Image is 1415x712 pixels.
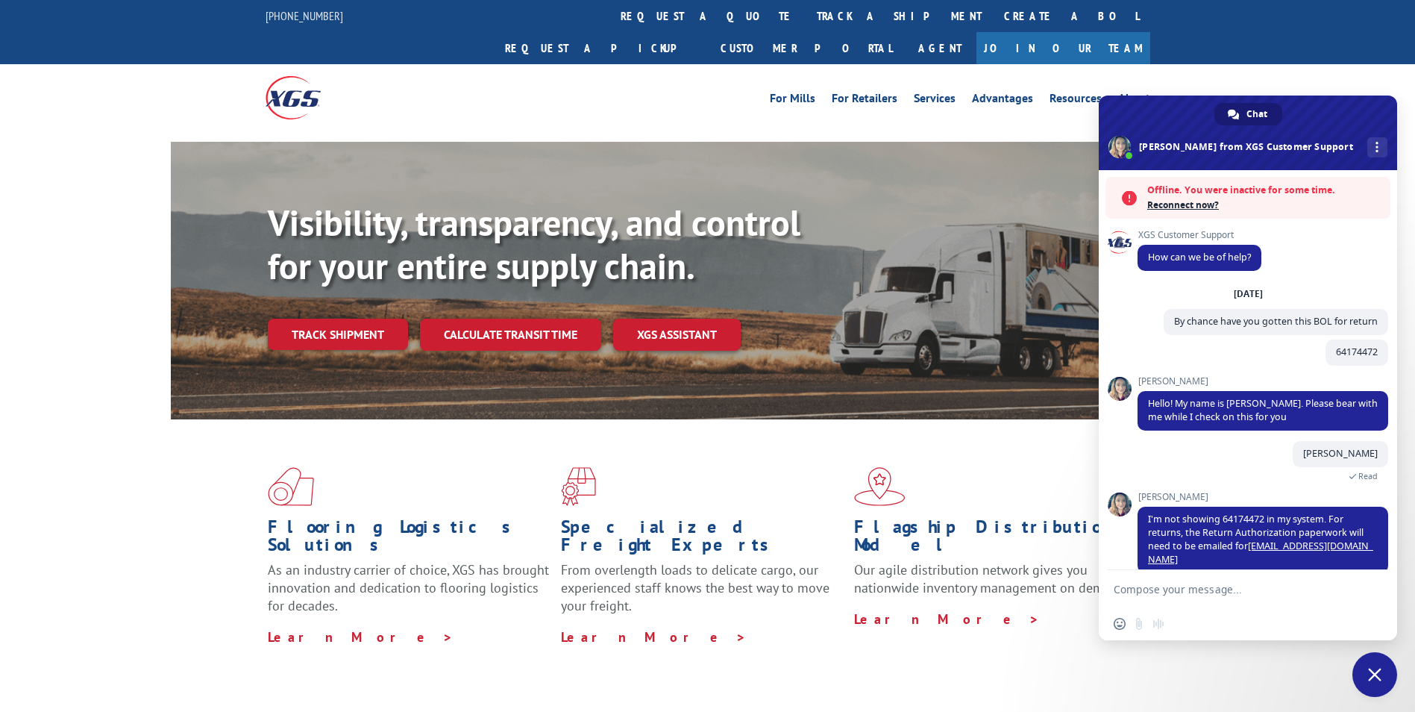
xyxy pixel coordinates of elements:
span: [PERSON_NAME] [1138,376,1388,387]
a: Learn More > [561,628,747,646]
a: Advantages [972,93,1033,109]
span: Insert an emoji [1114,618,1126,630]
h1: Specialized Freight Experts [561,518,843,561]
a: Services [914,93,956,109]
span: [PERSON_NAME] [1303,447,1378,460]
a: Learn More > [268,628,454,646]
span: Reconnect now? [1147,198,1383,213]
span: XGS Customer Support [1138,230,1261,240]
a: Resources [1050,93,1102,109]
p: From overlength loads to delicate cargo, our experienced staff knows the best way to move your fr... [561,561,843,628]
span: 64174472 [1336,346,1378,358]
a: Track shipment [268,319,408,350]
span: Hello! My name is [PERSON_NAME]. Please bear with me while I check on this for you [1148,397,1378,423]
img: xgs-icon-focused-on-flooring-red [561,467,596,506]
img: xgs-icon-total-supply-chain-intelligence-red [268,467,314,506]
div: More channels [1367,137,1387,157]
a: For Retailers [832,93,897,109]
a: Request a pickup [494,32,709,64]
span: Offline. You were inactive for some time. [1147,183,1383,198]
a: XGS ASSISTANT [613,319,741,351]
span: Our agile distribution network gives you nationwide inventory management on demand. [854,561,1129,596]
span: Read [1358,471,1378,481]
a: About [1118,93,1150,109]
span: I'm not showing 64174472 in my system. For returns, the Return Authorization paperwork will need ... [1148,513,1373,566]
span: By chance have you gotten this BOL for return [1174,315,1378,328]
a: [PHONE_NUMBER] [266,8,343,23]
textarea: Compose your message... [1114,583,1349,596]
a: Calculate transit time [420,319,601,351]
a: Learn More > [854,610,1040,628]
span: As an industry carrier of choice, XGS has brought innovation and dedication to flooring logistics... [268,561,549,614]
span: How can we be of help? [1148,251,1251,263]
div: [DATE] [1234,290,1263,299]
div: Close chat [1352,652,1397,697]
span: Chat [1246,103,1267,125]
h1: Flagship Distribution Model [854,518,1136,561]
a: [EMAIL_ADDRESS][DOMAIN_NAME] [1148,540,1373,566]
h1: Flooring Logistics Solutions [268,518,550,561]
b: Visibility, transparency, and control for your entire supply chain. [268,199,800,289]
span: [PERSON_NAME] [1138,492,1388,502]
a: Agent [903,32,976,64]
a: Customer Portal [709,32,903,64]
a: For Mills [770,93,815,109]
img: xgs-icon-flagship-distribution-model-red [854,467,906,506]
div: Chat [1214,103,1282,125]
a: Join Our Team [976,32,1150,64]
